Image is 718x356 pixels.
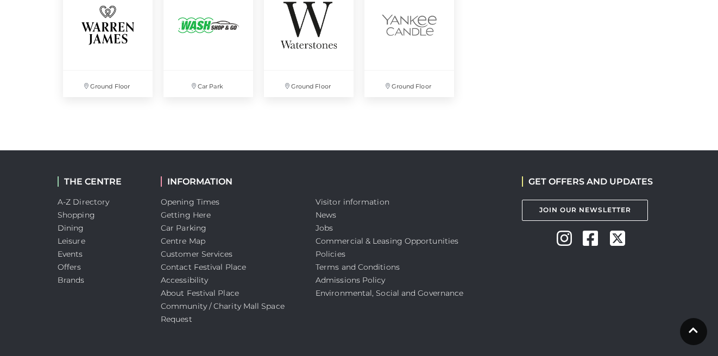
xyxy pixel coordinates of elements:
a: Shopping [58,210,95,220]
h2: GET OFFERS AND UPDATES [522,176,653,187]
a: Accessibility [161,275,208,285]
a: A-Z Directory [58,197,109,207]
a: Car Parking [161,223,206,233]
a: Jobs [316,223,333,233]
a: News [316,210,336,220]
a: Events [58,249,83,259]
a: Leisure [58,236,85,246]
a: Centre Map [161,236,205,246]
h2: THE CENTRE [58,176,144,187]
a: Offers [58,262,81,272]
a: Getting Here [161,210,211,220]
a: Brands [58,275,85,285]
a: About Festival Place [161,288,239,298]
a: Commercial & Leasing Opportunities [316,236,458,246]
p: Ground Floor [364,71,454,97]
a: Visitor information [316,197,389,207]
a: Community / Charity Mall Space Request [161,301,285,324]
p: Car Park [163,71,253,97]
a: Opening Times [161,197,219,207]
a: Dining [58,223,84,233]
a: Environmental, Social and Governance [316,288,463,298]
a: Join Our Newsletter [522,200,648,221]
p: Ground Floor [63,71,153,97]
a: Customer Services [161,249,233,259]
a: Terms and Conditions [316,262,400,272]
a: Contact Festival Place [161,262,246,272]
a: Admissions Policy [316,275,386,285]
a: Policies [316,249,345,259]
h2: INFORMATION [161,176,299,187]
p: Ground Floor [264,71,354,97]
